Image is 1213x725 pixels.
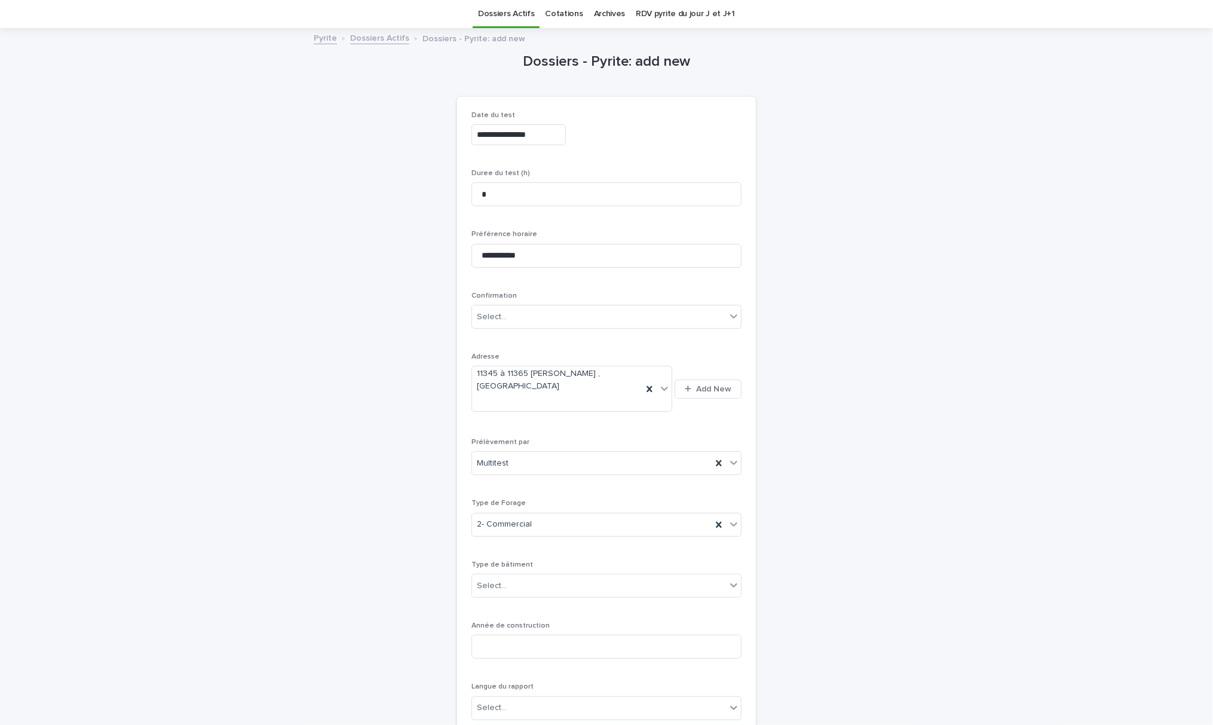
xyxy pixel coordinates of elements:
span: Type de Forage [471,500,526,507]
p: Dossiers - Pyrite: add new [422,31,525,44]
a: Pyrite [314,30,337,44]
span: Adresse [471,353,500,360]
span: Confirmation [471,292,517,299]
span: Multitest [477,457,509,470]
span: Add New [696,385,731,393]
span: Année de construction [471,622,550,629]
span: 11345 à 11365 [PERSON_NAME] , [GEOGRAPHIC_DATA] [477,368,638,393]
a: Dossiers Actifs [350,30,409,44]
span: Langue du rapport [471,683,534,690]
span: Type de bâtiment [471,561,533,568]
div: Select... [477,702,507,714]
div: Select... [477,311,507,323]
h1: Dossiers - Pyrite: add new [457,53,756,71]
button: Add New [675,380,742,399]
span: 2- Commercial [477,518,532,531]
span: Prélèvement par [471,439,529,446]
div: Select... [477,580,507,592]
span: Préférence horaire [471,231,537,238]
span: Date du test [471,112,515,119]
span: Duree du test (h) [471,170,530,177]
